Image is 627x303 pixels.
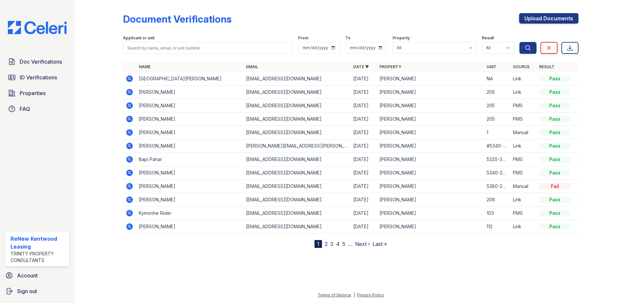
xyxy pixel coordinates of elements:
[243,220,351,233] td: [EMAIL_ADDRESS][DOMAIN_NAME]
[136,180,243,193] td: [PERSON_NAME]
[353,64,369,69] a: Date ▼
[377,153,484,166] td: [PERSON_NAME]
[484,220,510,233] td: 112
[355,241,370,247] a: Next ›
[243,112,351,126] td: [EMAIL_ADDRESS][DOMAIN_NAME]
[510,72,536,86] td: Link
[243,72,351,86] td: [EMAIL_ADDRESS][DOMAIN_NAME]
[510,86,536,99] td: Link
[539,89,571,95] div: Pass
[484,126,510,139] td: 1
[484,180,510,193] td: 5380-209
[3,269,72,282] a: Account
[351,220,377,233] td: [DATE]
[20,58,62,66] span: Doc Verifications
[357,293,384,297] a: Privacy Policy
[318,293,351,297] a: Terms of Service
[20,105,30,113] span: FAQ
[351,193,377,207] td: [DATE]
[330,241,334,247] a: 3
[243,86,351,99] td: [EMAIL_ADDRESS][DOMAIN_NAME]
[519,13,578,24] a: Upload Documents
[136,126,243,139] td: [PERSON_NAME]
[377,126,484,139] td: [PERSON_NAME]
[123,13,232,25] div: Document Verifications
[510,153,536,166] td: PMS
[5,87,69,100] a: Properties
[5,102,69,115] a: FAQ
[243,99,351,112] td: [EMAIL_ADDRESS][DOMAIN_NAME]
[373,241,387,247] a: Last »
[484,166,510,180] td: 5340-205
[20,89,46,97] span: Properties
[510,220,536,233] td: Link
[351,72,377,86] td: [DATE]
[482,35,494,41] label: Result
[136,193,243,207] td: [PERSON_NAME]
[510,180,536,193] td: Manual
[539,129,571,136] div: Pass
[539,75,571,82] div: Pass
[484,139,510,153] td: #5340-205
[510,139,536,153] td: Link
[136,112,243,126] td: [PERSON_NAME]
[243,126,351,139] td: [EMAIL_ADDRESS][DOMAIN_NAME]
[539,223,571,230] div: Pass
[136,153,243,166] td: Bapi Pahar
[136,86,243,99] td: [PERSON_NAME]
[539,196,571,203] div: Pass
[243,166,351,180] td: [EMAIL_ADDRESS][DOMAIN_NAME]
[325,241,328,247] a: 2
[539,116,571,122] div: Pass
[123,42,293,54] input: Search by name, email, or unit number
[351,99,377,112] td: [DATE]
[510,193,536,207] td: Link
[510,166,536,180] td: PMS
[351,180,377,193] td: [DATE]
[487,64,496,69] a: Unit
[513,64,530,69] a: Source
[10,235,67,251] div: ReNew Kentwood Leasing
[539,170,571,176] div: Pass
[243,193,351,207] td: [EMAIL_ADDRESS][DOMAIN_NAME]
[484,86,510,99] td: 205
[379,64,401,69] a: Property
[539,102,571,109] div: Pass
[136,99,243,112] td: [PERSON_NAME]
[377,207,484,220] td: [PERSON_NAME]
[377,99,484,112] td: [PERSON_NAME]
[484,99,510,112] td: 205
[539,210,571,216] div: Pass
[243,153,351,166] td: [EMAIL_ADDRESS][DOMAIN_NAME]
[377,139,484,153] td: [PERSON_NAME]
[348,240,353,248] span: …
[136,207,243,220] td: Kymonhe Rider
[20,73,57,81] span: ID Verifications
[354,293,355,297] div: |
[10,251,67,264] div: Trinity Property Consultants
[246,64,258,69] a: Email
[510,126,536,139] td: Manual
[17,272,38,279] span: Account
[484,207,510,220] td: 103
[510,99,536,112] td: PMS
[243,207,351,220] td: [EMAIL_ADDRESS][DOMAIN_NAME]
[243,139,351,153] td: [PERSON_NAME][EMAIL_ADDRESS][PERSON_NAME][DOMAIN_NAME]
[377,220,484,233] td: [PERSON_NAME]
[5,55,69,68] a: Doc Verifications
[351,112,377,126] td: [DATE]
[351,153,377,166] td: [DATE]
[136,139,243,153] td: [PERSON_NAME]
[351,166,377,180] td: [DATE]
[243,180,351,193] td: [EMAIL_ADDRESS][DOMAIN_NAME]
[351,207,377,220] td: [DATE]
[136,166,243,180] td: [PERSON_NAME]
[377,112,484,126] td: [PERSON_NAME]
[3,285,72,298] button: Sign out
[510,207,536,220] td: PMS
[351,126,377,139] td: [DATE]
[342,241,345,247] a: 5
[377,86,484,99] td: [PERSON_NAME]
[351,139,377,153] td: [DATE]
[139,64,151,69] a: Name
